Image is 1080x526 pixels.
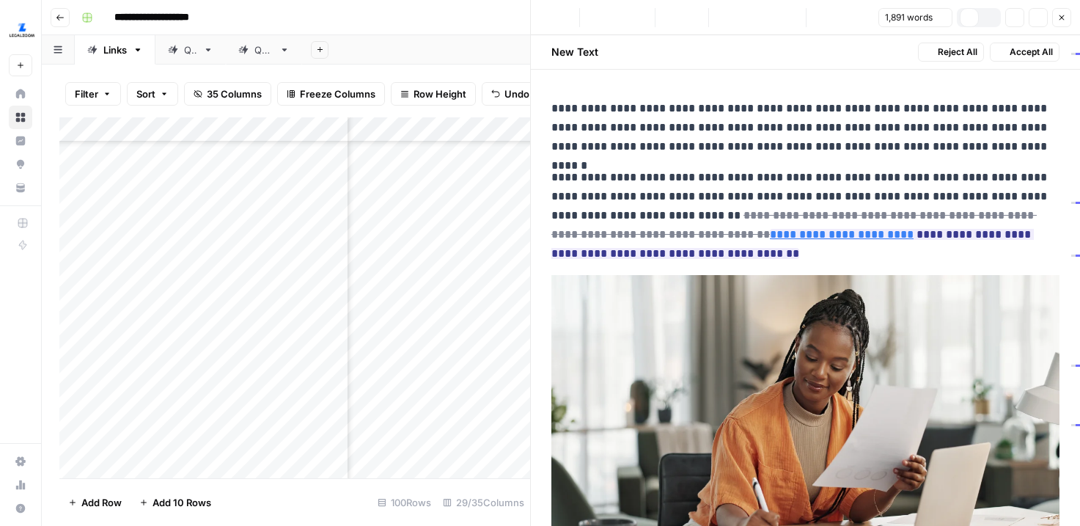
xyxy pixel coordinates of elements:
button: Freeze Columns [277,82,385,106]
a: Usage [9,473,32,497]
img: LegalZoom Logo [9,17,35,43]
button: Add Row [59,491,131,514]
a: QA2 [226,35,302,65]
div: 100 Rows [372,491,437,514]
span: Row Height [414,87,466,101]
span: Add 10 Rows [153,495,211,510]
button: Accept All [990,43,1059,62]
a: Settings [9,450,32,473]
div: QA2 [254,43,273,57]
span: Add Row [81,495,122,510]
a: Insights [9,129,32,153]
button: Row Height [391,82,476,106]
button: Sort [127,82,178,106]
a: Browse [9,106,32,129]
button: Undo [482,82,539,106]
button: Help + Support [9,497,32,520]
span: Filter [75,87,98,101]
span: Reject All [938,45,977,59]
div: 29/35 Columns [437,491,530,514]
span: Undo [504,87,529,101]
button: Workspace: LegalZoom [9,12,32,48]
button: Filter [65,82,121,106]
a: QA [155,35,226,65]
a: Home [9,82,32,106]
button: Reject All [918,43,984,62]
div: QA [184,43,197,57]
span: Sort [136,87,155,101]
a: Your Data [9,176,32,200]
div: Links [103,43,127,57]
span: Accept All [1010,45,1053,59]
button: 1,891 words [878,8,952,27]
span: Freeze Columns [300,87,375,101]
span: 35 Columns [207,87,262,101]
button: Add 10 Rows [131,491,220,514]
span: 1,891 words [885,11,933,24]
button: 35 Columns [184,82,271,106]
h2: New Text [551,45,598,59]
a: Links [75,35,155,65]
a: Opportunities [9,153,32,176]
